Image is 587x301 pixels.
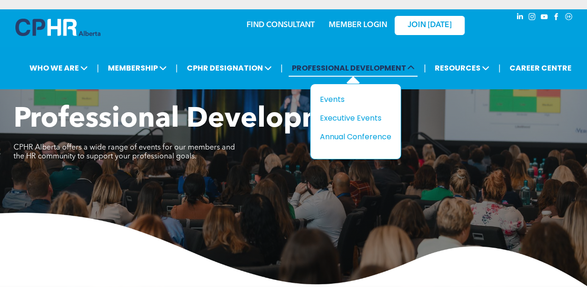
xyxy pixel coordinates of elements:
a: CAREER CENTRE [507,59,574,77]
li: | [498,58,501,78]
li: | [424,58,426,78]
span: RESOURCES [432,59,492,77]
a: Events [320,93,391,105]
a: facebook [552,12,562,24]
div: Annual Conference [320,131,384,143]
li: | [97,58,99,78]
span: WHO WE ARE [27,59,91,77]
a: FIND CONSULTANT [247,21,315,29]
span: CPHR DESIGNATION [184,59,275,77]
li: | [281,58,283,78]
span: CPHR Alberta offers a wide range of events for our members and the HR community to support your p... [14,144,235,160]
a: Executive Events [320,112,391,124]
a: MEMBER LOGIN [329,21,387,29]
li: | [176,58,178,78]
span: MEMBERSHIP [105,59,170,77]
a: Social network [564,12,574,24]
a: linkedin [515,12,525,24]
a: JOIN [DATE] [395,16,465,35]
span: PROFESSIONAL DEVELOPMENT [289,59,417,77]
a: Annual Conference [320,131,391,143]
span: Professional Development [14,106,372,134]
span: JOIN [DATE] [408,21,452,30]
img: A blue and white logo for cp alberta [15,19,100,36]
div: Events [320,93,384,105]
a: youtube [539,12,550,24]
a: instagram [527,12,537,24]
div: Executive Events [320,112,384,124]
